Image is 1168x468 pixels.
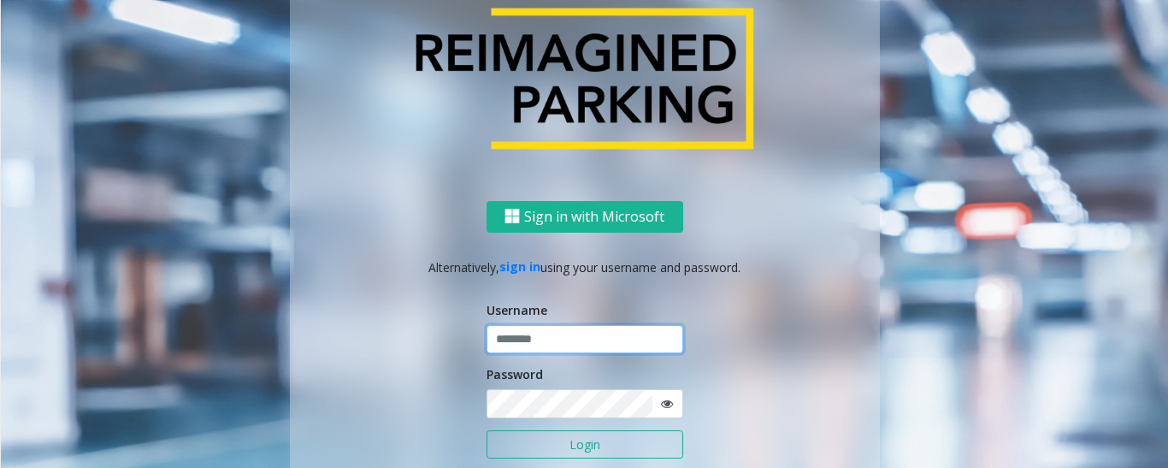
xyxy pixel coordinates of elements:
button: Sign in with Microsoft [487,200,683,232]
label: Password [487,365,543,383]
button: Login [487,430,683,459]
a: sign in [499,258,540,275]
p: Alternatively, using your username and password. [307,258,863,275]
label: Username [487,301,547,319]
